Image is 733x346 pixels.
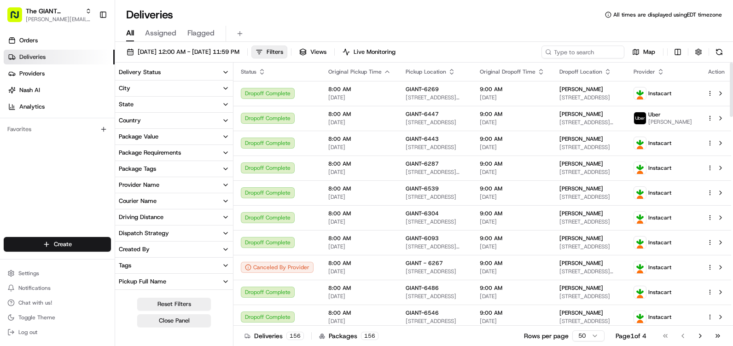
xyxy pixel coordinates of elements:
a: Deliveries [4,50,115,64]
span: [DATE] [328,268,391,275]
span: Deliveries [19,53,46,61]
button: [PERSON_NAME][EMAIL_ADDRESS][PERSON_NAME][DOMAIN_NAME] [26,16,92,23]
span: GIANT-6486 [406,284,439,292]
span: [PERSON_NAME] [648,118,692,126]
span: GIANT-6443 [406,135,439,143]
button: Driving Distance [115,209,233,225]
img: profile_instacart_ahold_partner.png [634,87,646,99]
button: Provider Name [115,177,233,193]
span: Log out [18,329,37,336]
img: profile_instacart_ahold_partner.png [634,162,646,174]
div: Packages [319,331,378,340]
span: [PERSON_NAME] [559,235,603,242]
span: [DATE] [328,144,391,151]
span: [STREET_ADDRESS] [406,193,465,201]
span: [PERSON_NAME] [559,110,603,118]
div: Driving Distance [119,213,163,221]
span: [DATE] [480,317,545,325]
span: Analytics [19,103,45,111]
span: [PERSON_NAME] [559,135,603,143]
div: Package Value [119,133,158,141]
span: GIANT-6093 [406,235,439,242]
span: [STREET_ADDRESS][PERSON_NAME] [559,119,619,126]
span: [DATE] [480,243,545,250]
div: Pickup Business Name [119,294,180,302]
span: 8:00 AM [328,86,391,93]
span: [DATE] [480,168,545,176]
img: profile_instacart_ahold_partner.png [634,187,646,199]
span: Orders [19,36,38,45]
span: [DATE] [328,317,391,325]
span: GIANT-6546 [406,309,439,317]
span: Status [241,68,256,75]
div: Delivery Status [119,68,161,76]
span: Instacart [648,288,671,296]
button: State [115,97,233,112]
span: 8:00 AM [328,185,391,192]
span: Create [54,240,72,248]
span: 9:00 AM [480,185,545,192]
span: [DATE] [480,94,545,101]
span: Instacart [648,264,671,271]
span: [STREET_ADDRESS] [406,218,465,225]
span: 9:00 AM [480,210,545,217]
span: [STREET_ADDRESS] [559,144,619,151]
span: [PERSON_NAME] [559,284,603,292]
span: [DATE] [328,293,391,300]
span: [STREET_ADDRESS][PERSON_NAME] [559,268,619,275]
span: [STREET_ADDRESS] [559,218,619,225]
button: Pickup Full Name [115,274,233,289]
span: [PERSON_NAME] [559,160,603,167]
button: The GIANT Company [26,6,81,16]
span: [DATE] [480,293,545,300]
span: 9:00 AM [480,86,545,93]
span: [DATE] [480,193,545,201]
span: [STREET_ADDRESS] [559,243,619,250]
span: Nash AI [19,86,40,94]
button: Chat with us! [4,296,111,309]
button: Notifications [4,282,111,294]
img: profile_instacart_ahold_partner.png [634,137,646,149]
div: Action [707,68,726,75]
div: Deliveries [244,331,304,340]
span: [DATE] 12:00 AM - [DATE] 11:59 PM [138,48,239,56]
button: The GIANT Company[PERSON_NAME][EMAIL_ADDRESS][PERSON_NAME][DOMAIN_NAME] [4,4,95,26]
div: Favorites [4,122,111,137]
span: GIANT-6269 [406,86,439,93]
button: Delivery Status [115,64,233,80]
img: profile_instacart_ahold_partner.png [634,212,646,224]
span: 8:00 AM [328,210,391,217]
span: [STREET_ADDRESS] [559,94,619,101]
span: 8:00 AM [328,259,391,267]
button: Tags [115,258,233,273]
span: [DATE] [328,193,391,201]
div: Tags [119,261,131,270]
a: Providers [4,66,115,81]
span: 9:00 AM [480,309,545,317]
span: GIANT-6447 [406,110,439,118]
div: 156 [361,332,378,340]
span: 8:00 AM [328,284,391,292]
div: Page 1 of 4 [616,331,646,340]
button: Filters [251,46,287,58]
span: 9:00 AM [480,160,545,167]
button: Package Tags [115,161,233,177]
span: Live Monitoring [354,48,396,56]
span: Original Pickup Time [328,68,382,75]
button: Create [4,237,111,252]
span: All times are displayed using EDT timezone [613,11,722,18]
button: Created By [115,242,233,257]
span: Instacart [648,139,671,147]
span: 9:00 AM [480,110,545,118]
img: profile_instacart_ahold_partner.png [634,311,646,323]
button: Courier Name [115,193,233,209]
span: 8:00 AM [328,309,391,317]
div: Country [119,116,141,125]
span: [STREET_ADDRESS] [406,144,465,151]
span: GIANT - 6267 [406,259,443,267]
span: [PERSON_NAME] [559,86,603,93]
span: [STREET_ADDRESS][PERSON_NAME][PERSON_NAME] [406,94,465,101]
span: [STREET_ADDRESS] [559,317,619,325]
span: Pickup Location [406,68,446,75]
